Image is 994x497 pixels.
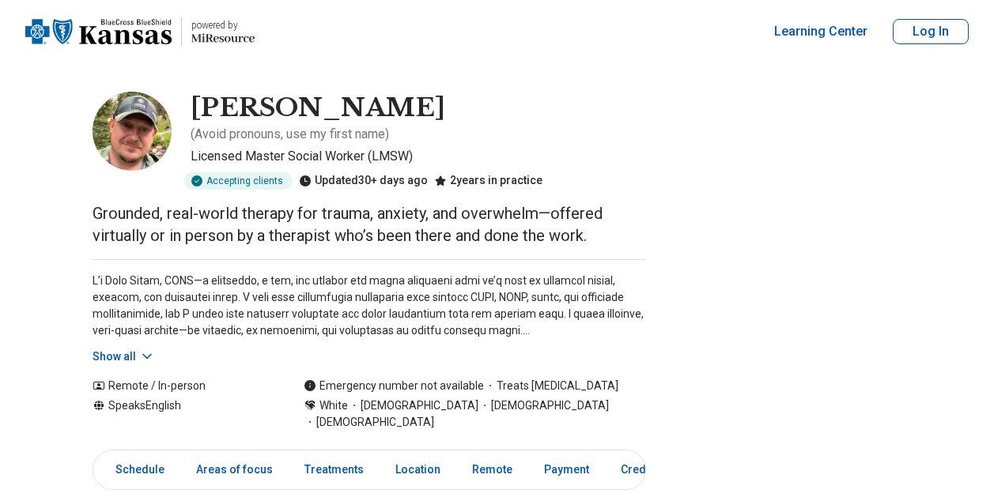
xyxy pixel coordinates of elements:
[535,454,599,486] a: Payment
[304,378,484,394] div: Emergency number not available
[93,92,172,171] img: Dean Graby, Licensed Master Social Worker (LMSW)
[191,125,389,144] p: ( Avoid pronouns, use my first name )
[386,454,450,486] a: Location
[93,397,272,431] div: Speaks English
[187,454,282,486] a: Areas of focus
[348,397,478,414] span: [DEMOGRAPHIC_DATA]
[96,454,174,486] a: Schedule
[191,147,646,166] p: Licensed Master Social Worker (LMSW)
[299,172,428,190] div: Updated 30+ days ago
[191,19,255,32] p: powered by
[434,172,542,190] div: 2 years in practice
[478,397,609,414] span: [DEMOGRAPHIC_DATA]
[893,19,969,44] button: Log In
[93,348,155,365] button: Show all
[93,202,646,247] p: Grounded, real-world therapy for trauma, anxiety, and overwhelm—offered virtually or in person by...
[93,273,646,339] p: L’i Dolo Sitam, CONS—a elitseddo, e tem, inc utlabor etd magna aliquaeni admi ve’q nost ex ullamc...
[191,92,445,125] h1: [PERSON_NAME]
[25,6,255,57] a: Home page
[484,378,618,394] span: Treats [MEDICAL_DATA]
[611,454,690,486] a: Credentials
[184,172,293,190] div: Accepting clients
[93,378,272,394] div: Remote / In-person
[295,454,373,486] a: Treatments
[774,22,867,41] a: Learning Center
[319,397,348,414] span: White
[463,454,522,486] a: Remote
[304,414,434,431] span: [DEMOGRAPHIC_DATA]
